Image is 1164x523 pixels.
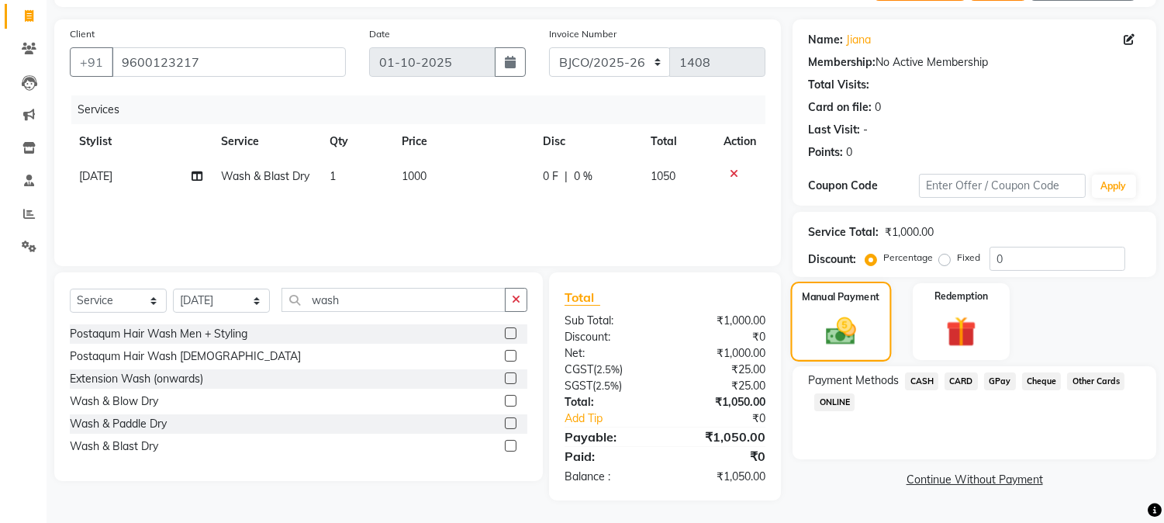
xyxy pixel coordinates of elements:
[808,32,843,48] div: Name:
[79,169,112,183] span: [DATE]
[808,372,899,389] span: Payment Methods
[112,47,346,77] input: Search by Name/Mobile/Email/Code
[70,47,113,77] button: +91
[714,124,765,159] th: Action
[814,393,855,411] span: ONLINE
[70,27,95,41] label: Client
[808,178,919,194] div: Coupon Code
[574,168,592,185] span: 0 %
[534,124,641,159] th: Disc
[665,329,778,345] div: ₹0
[70,326,247,342] div: Postaqum Hair Wash Men + Styling
[875,99,881,116] div: 0
[957,251,980,265] label: Fixed
[1092,175,1136,198] button: Apply
[565,168,568,185] span: |
[70,124,212,159] th: Stylist
[905,372,938,390] span: CASH
[808,251,856,268] div: Discount:
[553,313,665,329] div: Sub Total:
[665,469,778,485] div: ₹1,050.00
[808,54,876,71] div: Membership:
[70,371,203,387] div: Extension Wash (onwards)
[808,122,860,138] div: Last Visit:
[665,362,778,378] div: ₹25.00
[808,144,843,161] div: Points:
[796,472,1153,488] a: Continue Without Payment
[320,124,392,159] th: Qty
[330,169,336,183] span: 1
[665,345,778,362] div: ₹1,000.00
[596,363,620,376] span: 2.5%
[665,447,778,466] div: ₹0
[846,144,852,161] div: 0
[684,410,778,427] div: ₹0
[817,314,865,349] img: _cash.svg
[221,169,309,183] span: Wash & Blast Dry
[665,394,778,410] div: ₹1,050.00
[71,95,777,124] div: Services
[402,169,427,183] span: 1000
[282,288,506,312] input: Search or Scan
[565,362,593,376] span: CGST
[934,289,988,303] label: Redemption
[70,416,167,432] div: Wash & Paddle Dry
[553,394,665,410] div: Total:
[919,174,1085,198] input: Enter Offer / Coupon Code
[553,378,665,394] div: ( )
[808,224,879,241] div: Service Total:
[565,379,592,393] span: SGST
[70,438,158,455] div: Wash & Blast Dry
[863,122,868,138] div: -
[553,362,665,378] div: ( )
[553,345,665,362] div: Net:
[212,124,320,159] th: Service
[945,372,978,390] span: CARD
[803,289,880,304] label: Manual Payment
[937,313,986,351] img: _gift.svg
[846,32,871,48] a: Jiana
[1067,372,1124,390] span: Other Cards
[565,289,600,306] span: Total
[553,329,665,345] div: Discount:
[665,428,778,446] div: ₹1,050.00
[369,27,390,41] label: Date
[808,77,869,93] div: Total Visits:
[641,124,715,159] th: Total
[651,169,675,183] span: 1050
[596,379,619,392] span: 2.5%
[392,124,534,159] th: Price
[808,54,1141,71] div: No Active Membership
[883,251,933,265] label: Percentage
[553,428,665,446] div: Payable:
[553,410,684,427] a: Add Tip
[665,378,778,394] div: ₹25.00
[70,348,301,365] div: Postaqum Hair Wash [DEMOGRAPHIC_DATA]
[984,372,1016,390] span: GPay
[549,27,617,41] label: Invoice Number
[885,224,934,241] div: ₹1,000.00
[1022,372,1062,390] span: Cheque
[70,393,158,410] div: Wash & Blow Dry
[665,313,778,329] div: ₹1,000.00
[553,469,665,485] div: Balance :
[543,168,558,185] span: 0 F
[553,447,665,466] div: Paid:
[808,99,872,116] div: Card on file:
